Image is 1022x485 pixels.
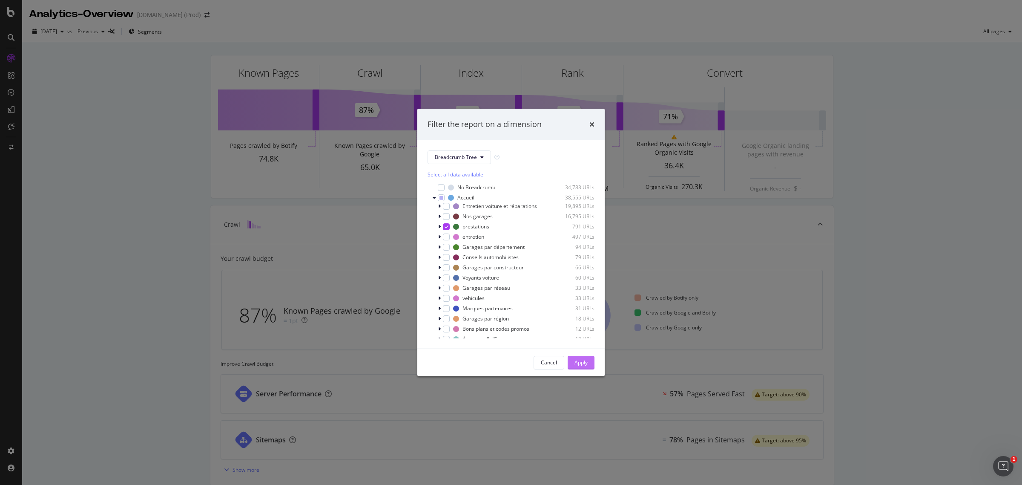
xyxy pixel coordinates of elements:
div: 19,895 URLs [553,202,594,210]
div: Entretien voiture et réparations [462,202,537,210]
div: 12 URLs [553,335,594,343]
div: Voyants voiture [462,274,499,281]
div: 31 URLs [553,305,594,312]
iframe: Intercom live chat [993,456,1013,476]
div: 18 URLs [553,315,594,322]
div: Filter the report on a dimension [428,119,542,130]
span: 1 [1011,456,1017,463]
button: Apply [568,356,594,370]
div: prestations [462,223,489,230]
div: Select all data available [428,171,594,178]
div: 66 URLs [553,264,594,271]
div: 34,783 URLs [553,184,594,191]
div: times [589,119,594,130]
div: 60 URLs [553,274,594,281]
div: Bons plans et codes promos [462,325,529,332]
div: 94 URLs [553,243,594,251]
div: modal [417,109,605,376]
div: Garages par réseau [462,284,510,292]
div: 16,795 URLs [553,213,594,220]
div: 33 URLs [553,284,594,292]
div: Nos garages [462,213,493,220]
div: 12 URLs [553,325,594,332]
div: 38,555 URLs [553,194,594,201]
div: Garages par région [462,315,509,322]
div: entretien [462,233,484,240]
div: Garages par constructeur [462,264,524,271]
div: À propos d'idGarages [462,335,514,343]
button: Cancel [534,356,564,370]
div: Accueil [457,194,474,201]
div: Apply [574,359,588,366]
div: 79 URLs [553,254,594,261]
div: Cancel [541,359,557,366]
div: No Breadcrumb [457,184,495,191]
div: Garages par département [462,243,525,251]
span: Breadcrumb Tree [435,153,477,161]
div: 791 URLs [553,223,594,230]
div: 33 URLs [553,294,594,302]
div: 497 URLs [553,233,594,240]
button: Breadcrumb Tree [428,150,491,164]
div: Marques partenaires [462,305,513,312]
div: Conseils automobilistes [462,254,519,261]
div: vehicules [462,294,485,302]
